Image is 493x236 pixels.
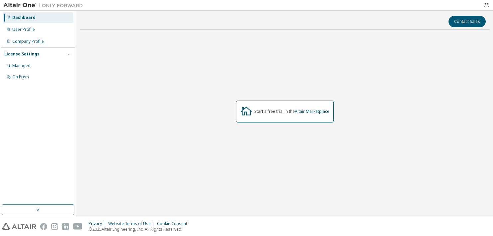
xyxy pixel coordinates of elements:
[12,74,29,80] div: On Prem
[254,109,329,114] div: Start a free trial in the
[62,223,69,230] img: linkedin.svg
[3,2,86,9] img: Altair One
[12,39,44,44] div: Company Profile
[295,109,329,114] a: Altair Marketplace
[157,221,191,226] div: Cookie Consent
[89,221,108,226] div: Privacy
[12,63,31,68] div: Managed
[40,223,47,230] img: facebook.svg
[12,15,36,20] div: Dashboard
[12,27,35,32] div: User Profile
[4,51,40,57] div: License Settings
[89,226,191,232] p: © 2025 Altair Engineering, Inc. All Rights Reserved.
[108,221,157,226] div: Website Terms of Use
[51,223,58,230] img: instagram.svg
[73,223,83,230] img: youtube.svg
[2,223,36,230] img: altair_logo.svg
[449,16,486,27] button: Contact Sales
